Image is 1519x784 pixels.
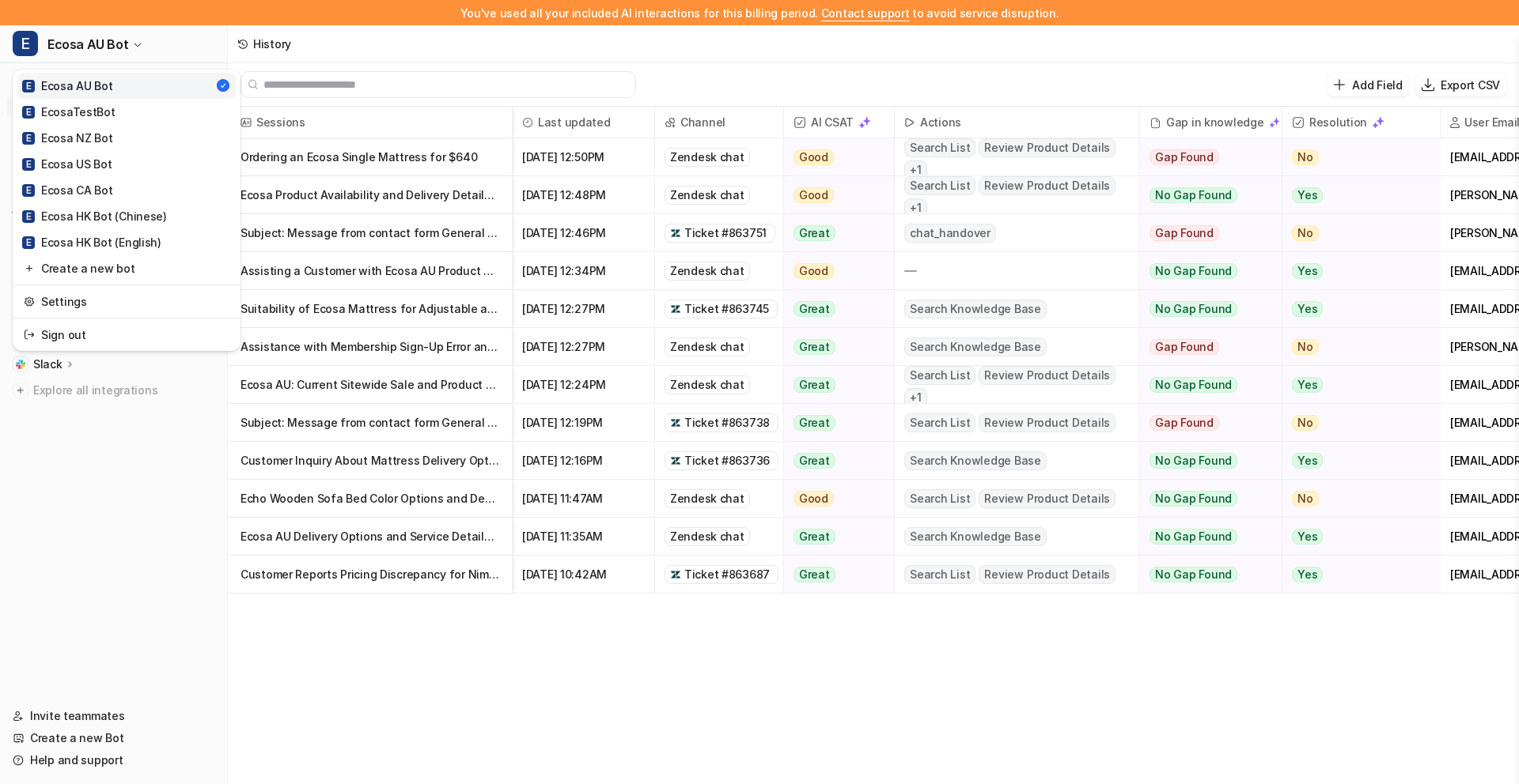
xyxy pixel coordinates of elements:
span: E [22,106,35,119]
span: E [22,236,35,249]
span: E [22,184,35,197]
span: E [22,80,35,92]
div: Ecosa CA Bot [22,182,113,198]
div: Ecosa HK Bot (English) [22,234,161,251]
div: Ecosa AU Bot [22,77,113,94]
a: Settings [17,288,236,315]
div: EEcosa AU Bot [13,70,241,351]
div: Ecosa HK Bot (Chinese) [22,208,167,224]
img: reset [24,293,35,310]
img: reset [24,260,35,277]
span: E [13,31,38,56]
span: E [22,158,35,171]
div: Ecosa NZ Bot [22,130,113,146]
div: EcosaTestBot [22,104,116,120]
span: Ecosa AU Bot [47,33,128,55]
a: Create a new bot [17,255,236,281]
span: E [22,210,35,223]
img: reset [24,326,35,343]
span: E [22,132,35,145]
a: Sign out [17,322,236,348]
div: Ecosa US Bot [22,156,112,172]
